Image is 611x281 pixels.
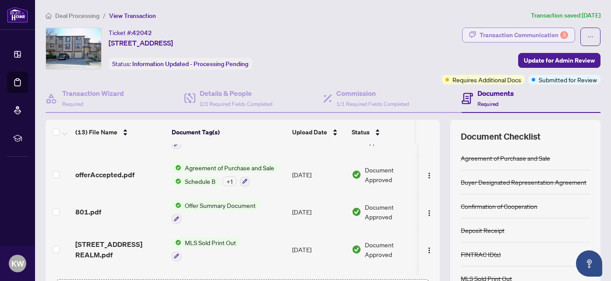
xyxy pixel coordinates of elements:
span: Information Updated - Processing Pending [132,60,248,68]
div: Deposit Receipt [461,225,505,235]
img: Status Icon [172,163,181,172]
button: Logo [422,205,436,219]
span: Requires Additional Docs [452,75,521,84]
button: Status IconMLS Sold Print Out [172,238,240,261]
th: (13) File Name [72,120,168,144]
td: [DATE] [289,231,348,268]
span: Update for Admin Review [524,53,595,67]
span: View Transaction [109,12,156,20]
h4: Documents [477,88,514,98]
button: Transaction Communication3 [462,28,575,42]
img: Status Icon [172,238,181,247]
span: 2/2 Required Fields Completed [200,101,272,107]
span: Document Approved [365,240,419,259]
h4: Details & People [200,88,272,98]
img: Document Status [352,245,361,254]
h4: Commission [336,88,409,98]
span: MLS Sold Print Out [181,238,240,247]
span: 1/1 Required Fields Completed [336,101,409,107]
span: Schedule B [181,176,219,186]
button: Logo [422,242,436,256]
div: Confirmation of Cooperation [461,201,537,211]
span: Upload Date [292,127,327,137]
button: Status IconAgreement of Purchase and SaleStatus IconSchedule B+1 [172,163,278,186]
span: Document Approved [365,202,419,221]
img: IMG-E12136097_1.jpg [46,28,101,69]
td: [DATE] [289,193,348,231]
img: Logo [426,172,433,179]
button: Open asap [576,250,602,277]
span: [STREET_ADDRESS] REALM.pdf [75,239,165,260]
span: Offer Summary Document [181,200,259,210]
th: Status [348,120,423,144]
div: Buyer Designated Representation Agreement [461,177,586,187]
div: Ticket #: [109,28,152,38]
span: [STREET_ADDRESS] [109,38,173,48]
span: Status [352,127,370,137]
span: Required [62,101,83,107]
span: Required [477,101,498,107]
td: [DATE] [289,156,348,193]
h4: Transaction Wizard [62,88,124,98]
img: Document Status [352,170,361,179]
th: Upload Date [289,120,348,144]
img: Status Icon [172,200,181,210]
span: home [46,13,52,19]
li: / [103,11,106,21]
span: KW [11,257,24,270]
div: 3 [560,31,568,39]
span: Deal Processing [55,12,99,20]
span: Document Checklist [461,130,540,143]
button: Update for Admin Review [518,53,600,68]
th: Document Tag(s) [168,120,289,144]
span: (13) File Name [75,127,117,137]
article: Transaction saved [DATE] [531,11,600,21]
span: Document Approved [365,165,419,184]
img: Document Status [352,207,361,217]
span: Agreement of Purchase and Sale [181,163,278,172]
div: Agreement of Purchase and Sale [461,153,550,163]
button: Status IconOffer Summary Document [172,200,259,224]
span: 42042 [132,29,152,37]
div: + 1 [223,176,237,186]
div: Status: [109,58,252,70]
span: offerAccepted.pdf [75,169,134,180]
img: Logo [426,247,433,254]
img: logo [7,7,28,23]
button: Logo [422,168,436,182]
span: Submitted for Review [539,75,597,84]
span: ellipsis [587,34,593,40]
div: FINTRAC ID(s) [461,249,501,259]
img: Status Icon [172,176,181,186]
div: Transaction Communication [480,28,568,42]
img: Logo [426,210,433,217]
span: 801.pdf [75,207,101,217]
